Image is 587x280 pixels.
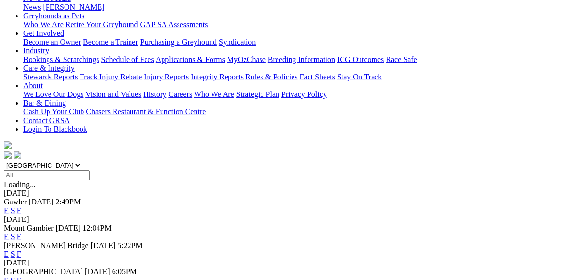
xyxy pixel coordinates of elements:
[23,20,64,29] a: Who We Are
[23,47,49,55] a: Industry
[23,108,583,116] div: Bar & Dining
[4,170,90,180] input: Select date
[23,29,64,37] a: Get Involved
[4,259,583,267] div: [DATE]
[227,55,266,63] a: MyOzChase
[23,20,583,29] div: Greyhounds as Pets
[281,90,327,98] a: Privacy Policy
[144,73,189,81] a: Injury Reports
[23,55,583,64] div: Industry
[11,250,15,258] a: S
[91,241,116,249] span: [DATE]
[23,125,87,133] a: Login To Blackbook
[156,55,225,63] a: Applications & Forms
[140,38,217,46] a: Purchasing a Greyhound
[268,55,335,63] a: Breeding Information
[83,38,138,46] a: Become a Trainer
[23,64,75,72] a: Care & Integrity
[23,55,99,63] a: Bookings & Scratchings
[29,198,54,206] span: [DATE]
[23,3,583,12] div: News & Media
[23,73,78,81] a: Stewards Reports
[191,73,244,81] a: Integrity Reports
[23,116,70,124] a: Contact GRSA
[4,189,583,198] div: [DATE]
[386,55,417,63] a: Race Safe
[140,20,208,29] a: GAP SA Assessments
[11,206,15,215] a: S
[4,241,89,249] span: [PERSON_NAME] Bridge
[4,224,54,232] span: Mount Gambier
[23,90,83,98] a: We Love Our Dogs
[236,90,279,98] a: Strategic Plan
[4,206,9,215] a: E
[14,151,21,159] img: twitter.svg
[82,224,112,232] span: 12:04PM
[43,3,104,11] a: [PERSON_NAME]
[4,233,9,241] a: E
[23,81,43,90] a: About
[300,73,335,81] a: Fact Sheets
[56,224,81,232] span: [DATE]
[23,38,81,46] a: Become an Owner
[85,90,141,98] a: Vision and Values
[23,3,41,11] a: News
[17,250,21,258] a: F
[23,90,583,99] div: About
[168,90,192,98] a: Careers
[112,267,137,276] span: 6:05PM
[4,250,9,258] a: E
[143,90,166,98] a: History
[85,267,110,276] span: [DATE]
[23,73,583,81] div: Care & Integrity
[4,215,583,224] div: [DATE]
[4,180,35,188] span: Loading...
[17,233,21,241] a: F
[80,73,142,81] a: Track Injury Rebate
[337,55,384,63] a: ICG Outcomes
[4,151,12,159] img: facebook.svg
[65,20,138,29] a: Retire Your Greyhound
[11,233,15,241] a: S
[194,90,234,98] a: Who We Are
[4,198,27,206] span: Gawler
[245,73,298,81] a: Rules & Policies
[4,141,12,149] img: logo-grsa-white.png
[23,108,84,116] a: Cash Up Your Club
[117,241,143,249] span: 5:22PM
[101,55,154,63] a: Schedule of Fees
[56,198,81,206] span: 2:49PM
[4,267,83,276] span: [GEOGRAPHIC_DATA]
[86,108,206,116] a: Chasers Restaurant & Function Centre
[337,73,382,81] a: Stay On Track
[23,12,84,20] a: Greyhounds as Pets
[23,38,583,47] div: Get Involved
[17,206,21,215] a: F
[219,38,256,46] a: Syndication
[23,99,66,107] a: Bar & Dining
